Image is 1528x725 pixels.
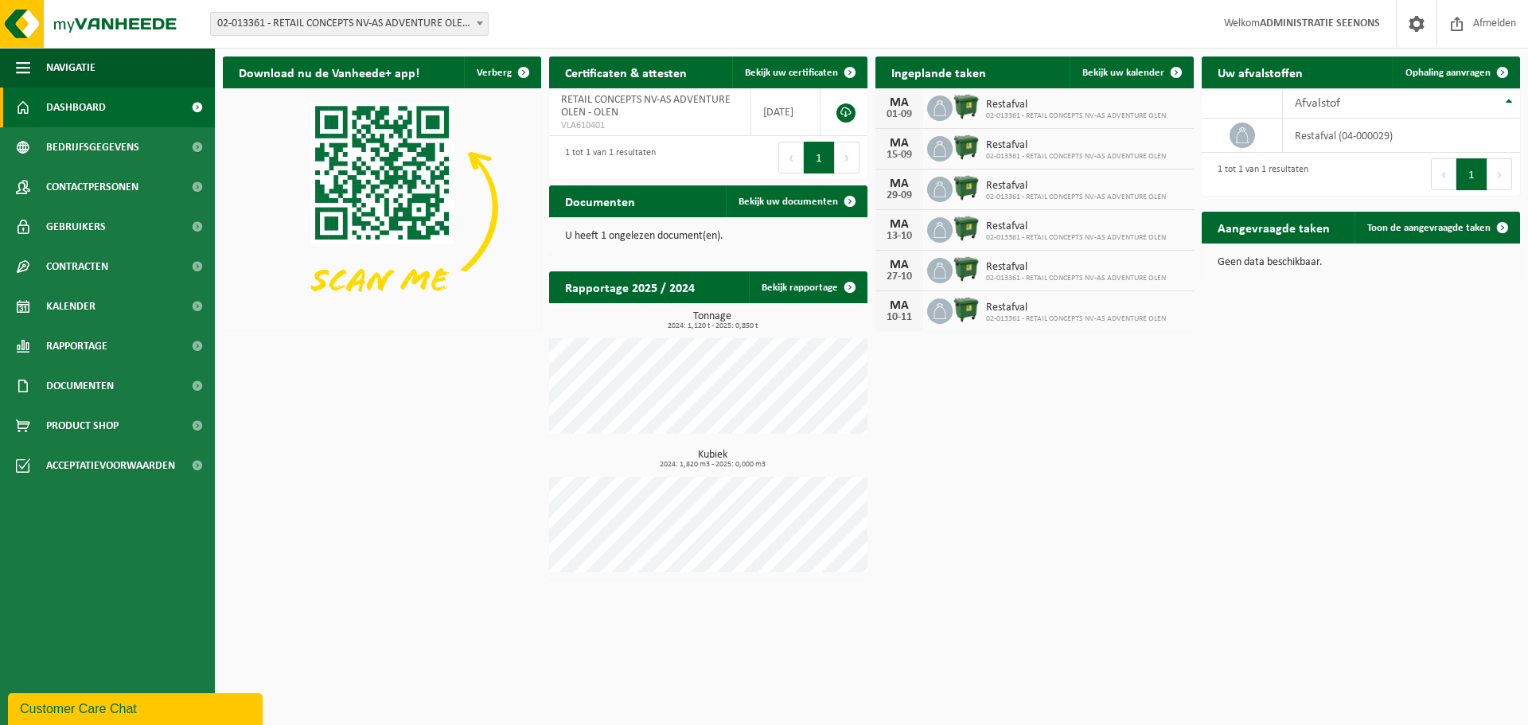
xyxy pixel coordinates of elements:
[1283,119,1520,153] td: restafval (04-000029)
[726,185,866,217] a: Bekijk uw documenten
[739,197,838,207] span: Bekijk uw documenten
[883,137,915,150] div: MA
[1355,212,1518,244] a: Toon de aangevraagde taken
[986,111,1166,121] span: 02-013361 - RETAIL CONCEPTS NV-AS ADVENTURE OLEN
[557,450,867,469] h3: Kubiek
[953,255,980,283] img: WB-1100-HPE-GN-04
[986,274,1166,283] span: 02-013361 - RETAIL CONCEPTS NV-AS ADVENTURE OLEN
[46,247,108,286] span: Contracten
[557,461,867,469] span: 2024: 1,820 m3 - 2025: 0,000 m3
[986,302,1166,314] span: Restafval
[1393,57,1518,88] a: Ophaling aanvragen
[751,88,821,136] td: [DATE]
[986,152,1166,162] span: 02-013361 - RETAIL CONCEPTS NV-AS ADVENTURE OLEN
[477,68,512,78] span: Verberg
[1431,158,1456,190] button: Previous
[883,150,915,161] div: 15-09
[804,142,835,173] button: 1
[549,185,651,216] h2: Documenten
[8,690,266,725] iframe: chat widget
[549,57,703,88] h2: Certificaten & attesten
[953,296,980,323] img: WB-1100-HPE-GN-04
[46,127,139,167] span: Bedrijfsgegevens
[46,48,95,88] span: Navigatie
[986,180,1166,193] span: Restafval
[1487,158,1512,190] button: Next
[953,93,980,120] img: WB-1100-HPE-GN-04
[745,68,838,78] span: Bekijk uw certificaten
[883,312,915,323] div: 10-11
[46,326,107,366] span: Rapportage
[557,311,867,330] h3: Tonnage
[46,406,119,446] span: Product Shop
[883,231,915,242] div: 13-10
[883,218,915,231] div: MA
[46,167,138,207] span: Contactpersonen
[46,207,106,247] span: Gebruikers
[565,231,852,242] p: U heeft 1 ongelezen document(en).
[223,57,435,88] h2: Download nu de Vanheede+ app!
[986,99,1166,111] span: Restafval
[1295,97,1340,110] span: Afvalstof
[953,174,980,201] img: WB-1100-HPE-GN-04
[953,134,980,161] img: WB-1100-HPE-GN-04
[953,215,980,242] img: WB-1100-HPE-GN-04
[46,446,175,485] span: Acceptatievoorwaarden
[883,259,915,271] div: MA
[875,57,1002,88] h2: Ingeplande taken
[464,57,540,88] button: Verberg
[986,193,1166,202] span: 02-013361 - RETAIL CONCEPTS NV-AS ADVENTURE OLEN
[1210,157,1308,192] div: 1 tot 1 van 1 resultaten
[732,57,866,88] a: Bekijk uw certificaten
[1218,257,1504,268] p: Geen data beschikbaar.
[883,190,915,201] div: 29-09
[46,366,114,406] span: Documenten
[1202,212,1346,243] h2: Aangevraagde taken
[1260,18,1380,29] strong: ADMINISTRATIE SEENONS
[986,261,1166,274] span: Restafval
[1202,57,1319,88] h2: Uw afvalstoffen
[986,139,1166,152] span: Restafval
[557,140,656,175] div: 1 tot 1 van 1 resultaten
[1070,57,1192,88] a: Bekijk uw kalender
[778,142,804,173] button: Previous
[1405,68,1491,78] span: Ophaling aanvragen
[211,13,488,35] span: 02-013361 - RETAIL CONCEPTS NV-AS ADVENTURE OLEN - OLEN
[883,271,915,283] div: 27-10
[46,88,106,127] span: Dashboard
[986,314,1166,324] span: 02-013361 - RETAIL CONCEPTS NV-AS ADVENTURE OLEN
[986,220,1166,233] span: Restafval
[1082,68,1164,78] span: Bekijk uw kalender
[557,322,867,330] span: 2024: 1,120 t - 2025: 0,850 t
[549,271,711,302] h2: Rapportage 2025 / 2024
[46,286,95,326] span: Kalender
[986,233,1166,243] span: 02-013361 - RETAIL CONCEPTS NV-AS ADVENTURE OLEN
[883,299,915,312] div: MA
[749,271,866,303] a: Bekijk rapportage
[223,88,541,327] img: Download de VHEPlus App
[1456,158,1487,190] button: 1
[561,94,731,119] span: RETAIL CONCEPTS NV-AS ADVENTURE OLEN - OLEN
[883,96,915,109] div: MA
[883,109,915,120] div: 01-09
[835,142,859,173] button: Next
[210,12,489,36] span: 02-013361 - RETAIL CONCEPTS NV-AS ADVENTURE OLEN - OLEN
[883,177,915,190] div: MA
[561,119,739,132] span: VLA610401
[1367,223,1491,233] span: Toon de aangevraagde taken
